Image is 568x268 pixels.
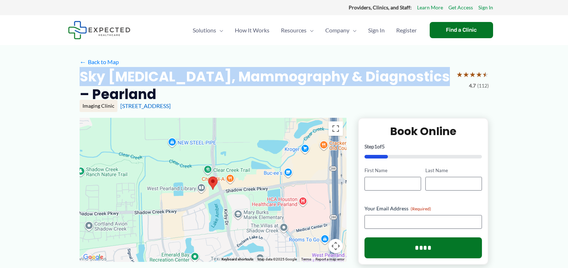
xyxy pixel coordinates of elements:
[193,18,216,43] span: Solutions
[349,4,412,10] strong: Providers, Clinics, and Staff:
[281,18,307,43] span: Resources
[328,239,343,253] button: Map camera controls
[390,18,422,43] a: Register
[328,121,343,136] button: Toggle fullscreen view
[396,18,417,43] span: Register
[258,257,297,261] span: Map data ©2025 Google
[425,167,482,174] label: Last Name
[469,81,476,90] span: 4.7
[68,21,130,39] img: Expected Healthcare Logo - side, dark font, small
[349,18,357,43] span: Menu Toggle
[81,253,105,262] a: Open this area in Google Maps (opens a new window)
[275,18,319,43] a: ResourcesMenu Toggle
[456,68,463,81] span: ★
[477,81,489,90] span: (112)
[229,18,275,43] a: How It Works
[307,18,314,43] span: Menu Toggle
[187,18,229,43] a: SolutionsMenu Toggle
[81,253,105,262] img: Google
[368,18,385,43] span: Sign In
[417,3,443,12] a: Learn More
[362,18,390,43] a: Sign In
[476,68,482,81] span: ★
[469,68,476,81] span: ★
[235,18,269,43] span: How It Works
[120,102,171,109] a: [STREET_ADDRESS]
[411,206,431,211] span: (Required)
[80,100,117,112] div: Imaging Clinic
[222,257,253,262] button: Keyboard shortcuts
[382,143,385,149] span: 5
[374,143,377,149] span: 1
[319,18,362,43] a: CompanyMenu Toggle
[364,205,482,212] label: Your Email Address
[316,257,344,261] a: Report a map error
[80,57,119,67] a: ←Back to Map
[216,18,223,43] span: Menu Toggle
[364,144,482,149] p: Step of
[364,124,482,138] h2: Book Online
[478,3,493,12] a: Sign In
[448,3,473,12] a: Get Access
[325,18,349,43] span: Company
[463,68,469,81] span: ★
[364,167,421,174] label: First Name
[187,18,422,43] nav: Primary Site Navigation
[482,68,489,81] span: ★
[80,58,86,65] span: ←
[430,22,493,38] a: Find a Clinic
[301,257,311,261] a: Terms (opens in new tab)
[80,68,451,103] h2: Sky [MEDICAL_DATA], Mammography & Diagnostics – Pearland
